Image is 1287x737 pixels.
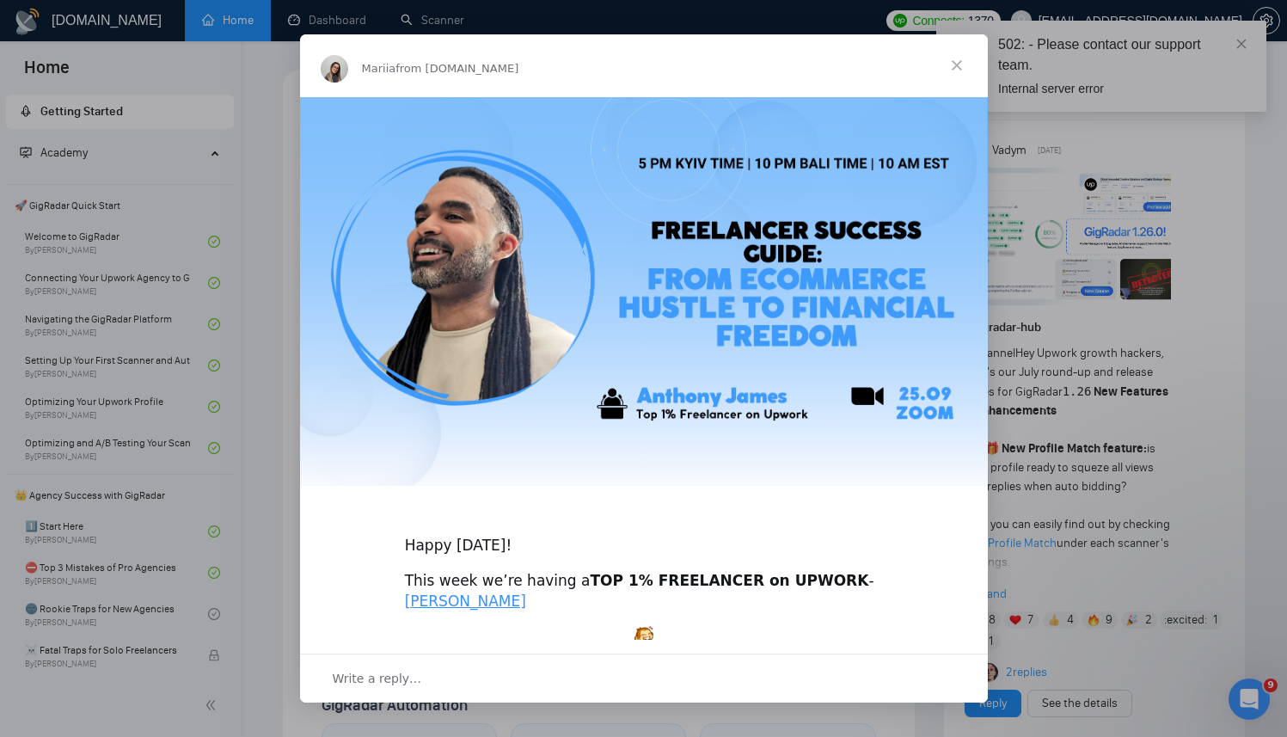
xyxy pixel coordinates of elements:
div: Open conversation and reply [300,654,988,703]
span: Close [926,34,988,96]
span: Mariia [362,62,396,75]
span: Write a reply… [333,667,422,690]
img: Profile image for Mariia [321,55,348,83]
b: TOP 1% FREELANCER on UPWORK [590,572,868,589]
img: :excited: [634,626,653,645]
div: Happy [DATE]! [405,515,883,556]
div: This week we’re having a - [405,571,883,612]
a: [PERSON_NAME] [405,593,526,610]
span: from [DOMAIN_NAME] [395,62,518,75]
